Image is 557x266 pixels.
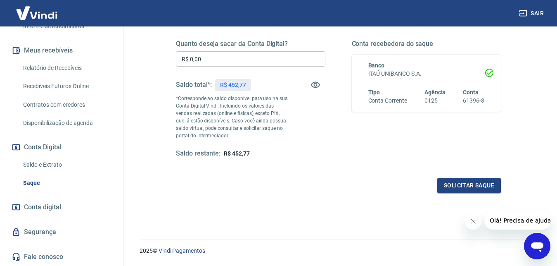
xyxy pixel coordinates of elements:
span: Tipo [368,89,380,96]
h5: Conta recebedora do saque [352,40,501,48]
button: Sair [517,6,547,21]
h6: 61396-8 [463,96,484,105]
button: Conta Digital [10,138,114,156]
h6: Conta Corrente [368,96,407,105]
a: Saldo e Extrato [20,156,114,173]
p: 2025 © [140,247,537,255]
span: R$ 452,77 [224,150,250,157]
a: Recebíveis Futuros Online [20,78,114,95]
img: Vindi [10,0,64,26]
a: Fale conosco [10,248,114,266]
span: Conta [463,89,479,96]
a: Vindi Pagamentos [159,247,205,254]
a: Relatório de Recebíveis [20,60,114,77]
h5: Saldo restante: [176,149,220,158]
h6: ITAÚ UNIBANCO S.A. [368,69,485,78]
h5: Quanto deseja sacar da Conta Digital? [176,40,325,48]
h6: 0125 [424,96,446,105]
span: Banco [368,62,385,69]
a: Informe de rendimentos [20,18,114,35]
a: Segurança [10,223,114,241]
a: Saque [20,175,114,192]
span: Agência [424,89,446,96]
a: Contratos com credores [20,96,114,113]
button: Solicitar saque [437,178,501,193]
p: R$ 452,77 [220,81,246,89]
iframe: Botão para abrir a janela de mensagens [524,233,550,259]
span: Olá! Precisa de ajuda? [5,6,69,12]
a: Disponibilização de agenda [20,115,114,132]
h5: Saldo total*: [176,81,212,89]
button: Meus recebíveis [10,41,114,60]
span: Conta digital [24,201,61,213]
p: *Corresponde ao saldo disponível para uso na sua Conta Digital Vindi. Incluindo os valores das ve... [176,95,288,139]
iframe: Fechar mensagem [465,213,481,230]
a: Conta digital [10,198,114,216]
iframe: Mensagem da empresa [485,211,550,230]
